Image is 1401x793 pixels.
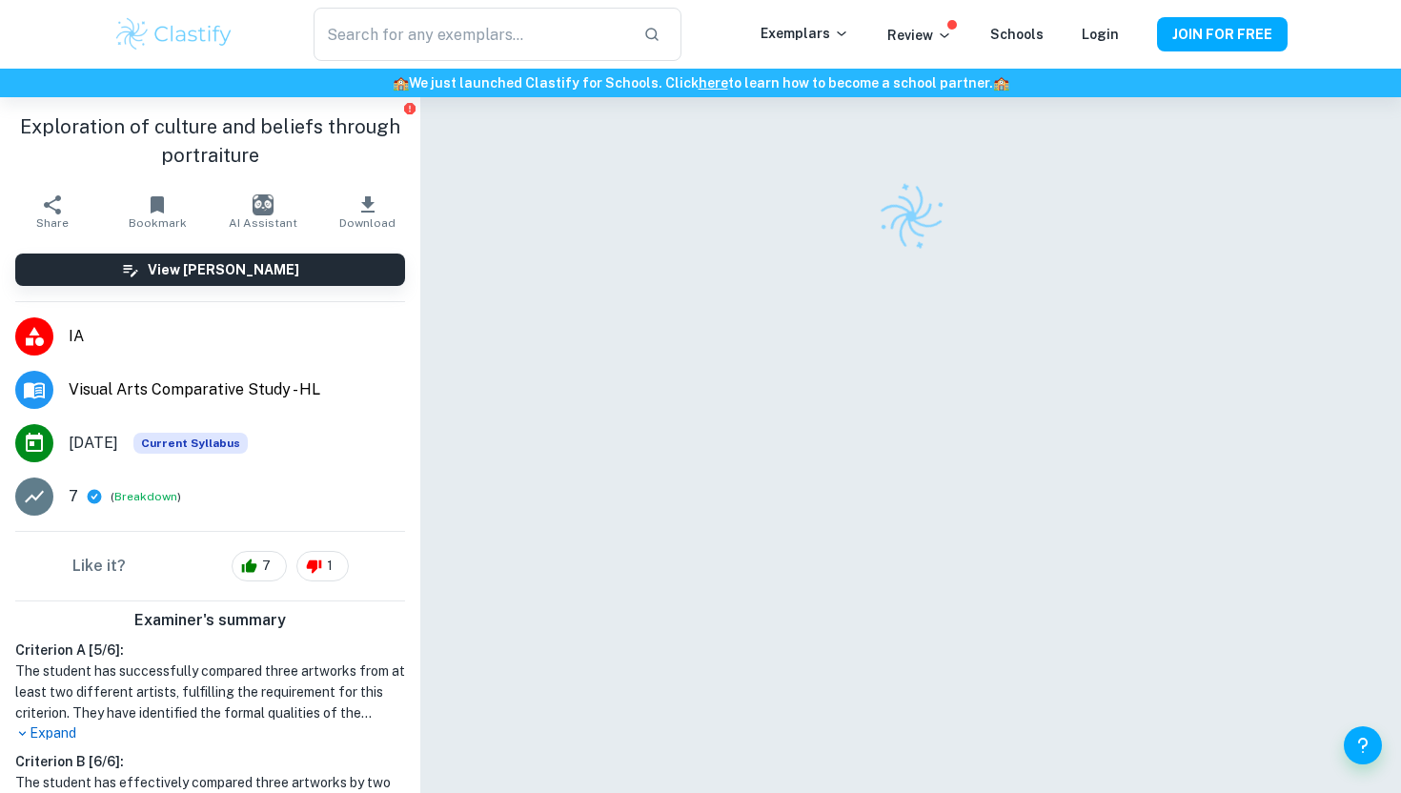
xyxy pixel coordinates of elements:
[316,557,343,576] span: 1
[993,75,1009,91] span: 🏫
[699,75,728,91] a: here
[339,216,396,230] span: Download
[296,551,349,581] div: 1
[1157,17,1288,51] button: JOIN FOR FREE
[36,216,69,230] span: Share
[133,433,248,454] span: Current Syllabus
[129,216,187,230] span: Bookmark
[69,432,118,455] span: [DATE]
[1082,27,1119,42] a: Login
[887,25,952,46] p: Review
[114,488,177,505] button: Breakdown
[761,23,849,44] p: Exemplars
[232,551,287,581] div: 7
[229,216,297,230] span: AI Assistant
[990,27,1044,42] a: Schools
[252,557,281,576] span: 7
[8,609,413,632] h6: Examiner's summary
[15,723,405,743] p: Expand
[253,194,274,215] img: AI Assistant
[133,433,248,454] div: This exemplar is based on the current syllabus. Feel free to refer to it for inspiration/ideas wh...
[315,185,420,238] button: Download
[72,555,126,578] h6: Like it?
[402,101,416,115] button: Report issue
[15,661,405,723] h1: The student has successfully compared three artworks from at least two different artists, fulfill...
[865,172,955,261] img: Clastify logo
[393,75,409,91] span: 🏫
[15,751,405,772] h6: Criterion B [ 6 / 6 ]:
[148,259,299,280] h6: View [PERSON_NAME]
[69,378,405,401] span: Visual Arts Comparative Study - HL
[105,185,210,238] button: Bookmark
[314,8,628,61] input: Search for any exemplars...
[211,185,315,238] button: AI Assistant
[1344,726,1382,764] button: Help and Feedback
[69,325,405,348] span: IA
[111,488,181,506] span: ( )
[69,485,78,508] p: 7
[4,72,1397,93] h6: We just launched Clastify for Schools. Click to learn how to become a school partner.
[113,15,234,53] img: Clastify logo
[15,112,405,170] h1: Exploration of culture and beliefs through portraiture
[15,254,405,286] button: View [PERSON_NAME]
[15,640,405,661] h6: Criterion A [ 5 / 6 ]:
